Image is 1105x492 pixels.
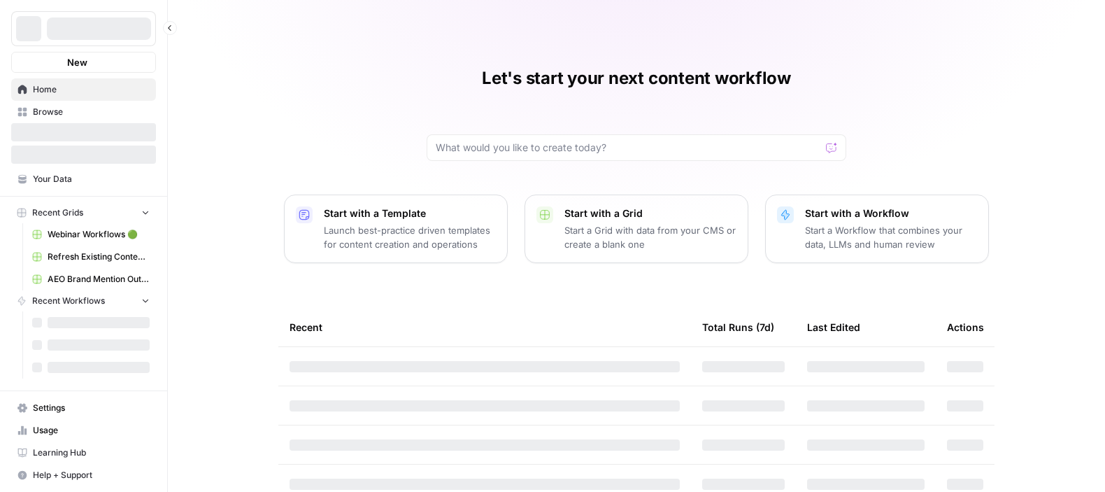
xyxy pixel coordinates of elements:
[33,447,150,459] span: Learning Hub
[48,228,150,241] span: Webinar Workflows 🟢
[525,195,748,263] button: Start with a GridStart a Grid with data from your CMS or create a blank one
[33,469,150,482] span: Help + Support
[11,52,156,73] button: New
[11,168,156,190] a: Your Data
[290,308,680,346] div: Recent
[48,273,150,286] span: AEO Brand Mention Outreach
[482,67,791,90] h1: Let's start your next content workflow
[11,78,156,101] a: Home
[33,173,150,185] span: Your Data
[11,464,156,486] button: Help + Support
[11,442,156,464] a: Learning Hub
[805,206,977,220] p: Start with a Workflow
[11,290,156,311] button: Recent Workflows
[702,308,774,346] div: Total Runs (7d)
[11,397,156,419] a: Settings
[805,223,977,251] p: Start a Workflow that combines your data, LLMs and human review
[33,424,150,437] span: Usage
[807,308,860,346] div: Last Edited
[32,206,83,219] span: Recent Grids
[26,246,156,268] a: Refresh Existing Content (1)
[765,195,989,263] button: Start with a WorkflowStart a Workflow that combines your data, LLMs and human review
[436,141,820,155] input: What would you like to create today?
[284,195,508,263] button: Start with a TemplateLaunch best-practice driven templates for content creation and operations
[33,83,150,96] span: Home
[26,223,156,246] a: Webinar Workflows 🟢
[48,251,150,263] span: Refresh Existing Content (1)
[67,55,87,69] span: New
[947,308,984,346] div: Actions
[33,106,150,118] span: Browse
[11,101,156,123] a: Browse
[26,268,156,290] a: AEO Brand Mention Outreach
[564,206,736,220] p: Start with a Grid
[33,402,150,414] span: Settings
[564,223,736,251] p: Start a Grid with data from your CMS or create a blank one
[32,295,105,307] span: Recent Workflows
[324,223,496,251] p: Launch best-practice driven templates for content creation and operations
[324,206,496,220] p: Start with a Template
[11,419,156,442] a: Usage
[11,202,156,223] button: Recent Grids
